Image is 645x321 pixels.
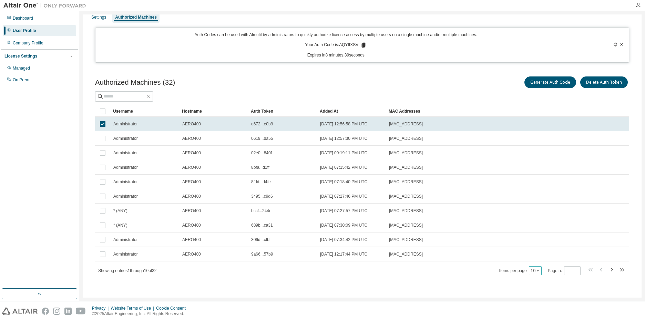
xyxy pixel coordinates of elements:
[251,237,270,242] span: 306d...cfbf
[320,237,367,242] span: [DATE] 07:34:42 PM UTC
[251,165,269,170] span: 8bfa...d1ff
[95,79,175,86] span: Authorized Machines (32)
[182,121,201,127] span: AERO400
[305,42,367,48] p: Your Auth Code is: AQYIIXSV
[320,136,367,141] span: [DATE] 12:57:30 PM UTC
[580,76,628,88] button: Delete Auth Token
[531,268,540,273] button: 10
[113,121,138,127] span: Administrator
[182,251,201,257] span: AERO400
[524,76,576,88] button: Generate Auth Code
[156,306,190,311] div: Cookie Consent
[98,268,157,273] span: Showing entries 1 through 10 of 32
[389,208,423,214] span: [MAC_ADDRESS]
[251,222,273,228] span: 689b...ca31
[2,308,38,315] img: altair_logo.svg
[389,150,423,156] span: [MAC_ADDRESS]
[389,121,423,127] span: [MAC_ADDRESS]
[53,308,60,315] img: instagram.svg
[389,165,423,170] span: [MAC_ADDRESS]
[92,306,111,311] div: Privacy
[320,222,367,228] span: [DATE] 07:30:09 PM UTC
[182,208,201,214] span: AERO400
[320,150,367,156] span: [DATE] 09:19:11 PM UTC
[251,251,273,257] span: 9a66...57b9
[389,179,423,185] span: [MAC_ADDRESS]
[320,179,367,185] span: [DATE] 07:18:40 PM UTC
[251,150,272,156] span: 02e0...840f
[113,150,138,156] span: Administrator
[111,306,156,311] div: Website Terms of Use
[113,237,138,242] span: Administrator
[13,40,43,46] div: Company Profile
[251,121,273,127] span: e672...e0b9
[389,222,423,228] span: [MAC_ADDRESS]
[64,308,72,315] img: linkedin.svg
[389,106,553,117] div: MAC Addresses
[389,194,423,199] span: [MAC_ADDRESS]
[92,311,190,317] p: © 2025 Altair Engineering, Inc. All Rights Reserved.
[251,106,314,117] div: Auth Token
[251,179,271,185] span: 8fdd...d4fe
[182,194,201,199] span: AERO400
[320,106,383,117] div: Added At
[389,237,423,242] span: [MAC_ADDRESS]
[113,251,138,257] span: Administrator
[182,106,245,117] div: Hostname
[100,52,572,58] p: Expires in 8 minutes, 39 seconds
[182,222,201,228] span: AERO400
[251,136,273,141] span: 0619...da55
[182,237,201,242] span: AERO400
[113,194,138,199] span: Administrator
[100,32,572,38] p: Auth Codes can be used with Almutil by administrators to quickly authorize license access by mult...
[13,77,29,83] div: On Prem
[389,251,423,257] span: [MAC_ADDRESS]
[113,165,138,170] span: Administrator
[548,266,581,275] span: Page n.
[182,165,201,170] span: AERO400
[389,136,423,141] span: [MAC_ADDRESS]
[182,179,201,185] span: AERO400
[13,65,30,71] div: Managed
[113,106,176,117] div: Username
[499,266,542,275] span: Items per page
[76,308,86,315] img: youtube.svg
[113,179,138,185] span: Administrator
[13,28,36,33] div: User Profile
[320,121,367,127] span: [DATE] 12:56:58 PM UTC
[113,208,127,214] span: * (ANY)
[320,165,367,170] span: [DATE] 07:15:42 PM UTC
[320,251,367,257] span: [DATE] 12:17:44 PM UTC
[320,208,367,214] span: [DATE] 07:27:57 PM UTC
[251,208,272,214] span: bccf...244e
[13,15,33,21] div: Dashboard
[3,2,90,9] img: Altair One
[42,308,49,315] img: facebook.svg
[251,194,273,199] span: 3495...c9d6
[182,150,201,156] span: AERO400
[113,222,127,228] span: * (ANY)
[115,14,157,20] div: Authorized Machines
[182,136,201,141] span: AERO400
[113,136,138,141] span: Administrator
[91,14,106,20] div: Settings
[4,53,37,59] div: License Settings
[320,194,367,199] span: [DATE] 07:27:46 PM UTC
